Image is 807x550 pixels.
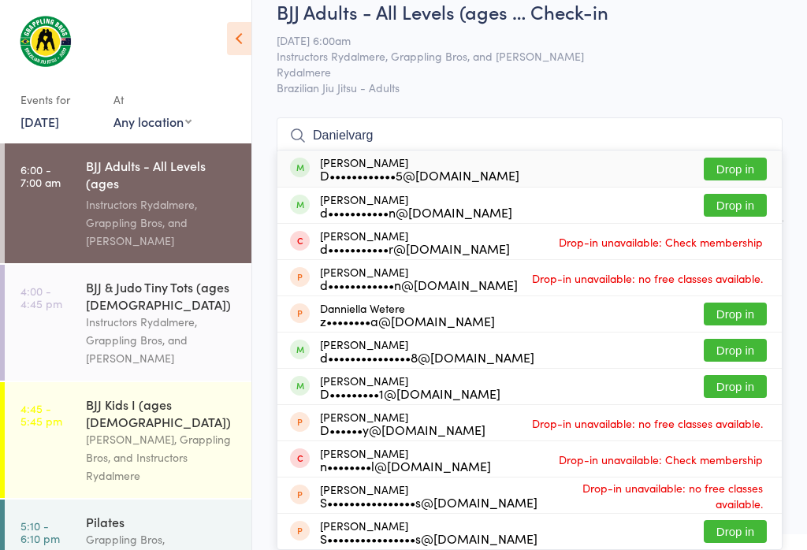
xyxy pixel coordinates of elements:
div: [PERSON_NAME] [320,156,519,181]
div: [PERSON_NAME] [320,374,500,399]
span: Drop-in unavailable: no free classes available. [528,411,767,435]
time: 4:00 - 4:45 pm [20,284,62,310]
div: d•••••••••••••••8@[DOMAIN_NAME] [320,351,534,363]
div: [PERSON_NAME], Grappling Bros, and Instructors Rydalmere [86,430,238,485]
span: Drop-in unavailable: Check membership [555,448,767,471]
a: 6:00 -7:00 amBJJ Adults - All Levels (ages [DEMOGRAPHIC_DATA]+)Instructors Rydalmere, Grappling B... [5,143,251,263]
span: [DATE] 6:00am [277,32,758,48]
a: 4:45 -5:45 pmBJJ Kids I (ages [DEMOGRAPHIC_DATA])[PERSON_NAME], Grappling Bros, and Instructors R... [5,382,251,498]
div: S••••••••••••••••s@[DOMAIN_NAME] [320,496,537,508]
div: Pilates [86,513,238,530]
a: [DATE] [20,113,59,130]
div: n••••••••l@[DOMAIN_NAME] [320,459,491,472]
time: 5:10 - 6:10 pm [20,519,60,544]
div: Instructors Rydalmere, Grappling Bros, and [PERSON_NAME] [86,195,238,250]
button: Drop in [704,520,767,543]
span: Drop-in unavailable: no free classes available. [528,266,767,290]
span: Instructors Rydalmere, Grappling Bros, and [PERSON_NAME] [277,48,758,64]
input: Search [277,117,783,154]
div: Danniella Wetere [320,302,495,327]
div: BJJ & Judo Tiny Tots (ages [DEMOGRAPHIC_DATA]) [86,278,238,313]
img: Grappling Bros Rydalmere [16,12,75,71]
div: [PERSON_NAME] [320,338,534,363]
button: Drop in [704,303,767,325]
div: [PERSON_NAME] [320,519,537,544]
button: Drop in [704,375,767,398]
div: d••••••••••••n@[DOMAIN_NAME] [320,278,518,291]
div: Instructors Rydalmere, Grappling Bros, and [PERSON_NAME] [86,313,238,367]
div: d•••••••••••r@[DOMAIN_NAME] [320,242,510,255]
div: [PERSON_NAME] [320,447,491,472]
div: [PERSON_NAME] [320,229,510,255]
div: Events for [20,87,98,113]
div: BJJ Adults - All Levels (ages [DEMOGRAPHIC_DATA]+) [86,157,238,195]
span: Drop-in unavailable: no free classes available. [537,476,767,515]
span: Brazilian Jiu Jitsu - Adults [277,80,783,95]
span: Rydalmere [277,64,758,80]
div: S••••••••••••••••s@[DOMAIN_NAME] [320,532,537,544]
div: D••••••••••••5@[DOMAIN_NAME] [320,169,519,181]
span: Drop-in unavailable: Check membership [555,230,767,254]
div: D•••••••••1@[DOMAIN_NAME] [320,387,500,399]
div: Any location [113,113,192,130]
button: Drop in [704,158,767,180]
div: [PERSON_NAME] [320,411,485,436]
time: 6:00 - 7:00 am [20,163,61,188]
a: 4:00 -4:45 pmBJJ & Judo Tiny Tots (ages [DEMOGRAPHIC_DATA])Instructors Rydalmere, Grappling Bros,... [5,265,251,381]
div: [PERSON_NAME] [320,483,537,508]
time: 4:45 - 5:45 pm [20,402,62,427]
div: [PERSON_NAME] [320,193,512,218]
div: BJJ Kids I (ages [DEMOGRAPHIC_DATA]) [86,396,238,430]
div: [PERSON_NAME] [320,266,518,291]
div: D••••••y@[DOMAIN_NAME] [320,423,485,436]
button: Drop in [704,339,767,362]
div: At [113,87,192,113]
div: z••••••••a@[DOMAIN_NAME] [320,314,495,327]
button: Drop in [704,194,767,217]
div: d•••••••••••n@[DOMAIN_NAME] [320,206,512,218]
